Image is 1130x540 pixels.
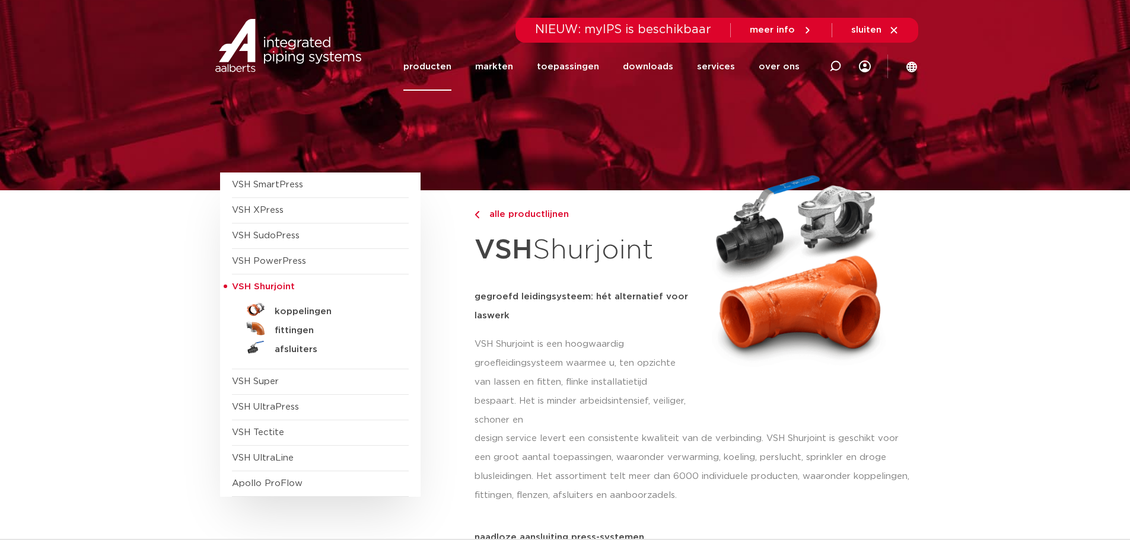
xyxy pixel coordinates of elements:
[232,428,284,437] a: VSH Tectite
[232,319,409,338] a: fittingen
[232,453,294,462] a: VSH UltraLine
[232,231,300,240] a: VSH SudoPress
[232,206,284,215] a: VSH XPress
[475,237,533,264] strong: VSH
[750,25,795,34] span: meer info
[403,43,800,91] nav: Menu
[475,211,479,219] img: chevron-right.svg
[232,402,299,411] a: VSH UltraPress
[403,43,451,91] a: producten
[475,335,689,430] p: VSH Shurjoint is een hoogwaardig groefleidingsysteem waarmee u, ten opzichte van lassen en fitten...
[537,43,599,91] a: toepassingen
[232,300,409,319] a: koppelingen
[859,43,871,91] div: my IPS
[759,43,800,91] a: over ons
[275,325,392,336] h5: fittingen
[851,25,899,36] a: sluiten
[475,287,689,325] h5: gegroefd leidingsysteem: hét alternatief voor laswerk
[750,25,813,36] a: meer info
[232,257,306,266] a: VSH PowerPress
[232,338,409,357] a: afsluiters
[275,306,392,317] h5: koppelingen
[232,377,279,386] a: VSH Super
[232,180,303,189] a: VSH SmartPress
[475,429,911,505] p: design service levert een consistente kwaliteit van de verbinding. VSH Shurjoint is geschikt voor...
[623,43,673,91] a: downloads
[475,43,513,91] a: markten
[232,282,295,291] span: VSH Shurjoint
[475,207,689,222] a: alle productlijnen
[535,24,711,36] span: NIEUW: myIPS is beschikbaar
[697,43,735,91] a: services
[475,228,689,273] h1: Shurjoint
[232,479,303,488] a: Apollo ProFlow
[851,25,881,34] span: sluiten
[275,344,392,355] h5: afsluiters
[482,210,569,219] span: alle productlijnen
